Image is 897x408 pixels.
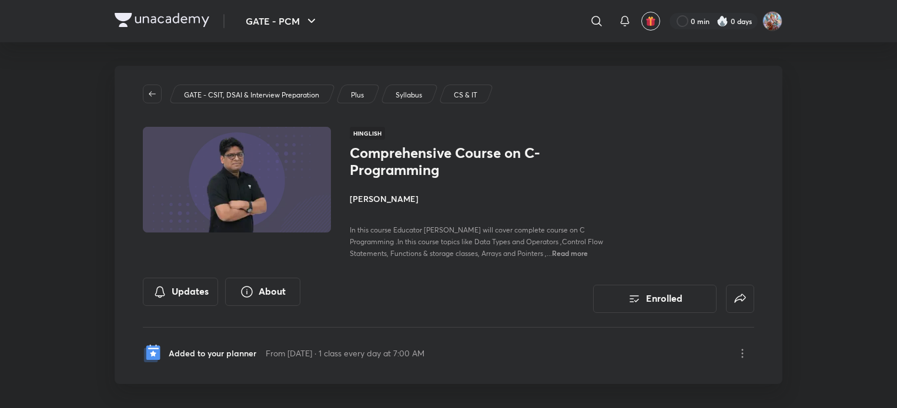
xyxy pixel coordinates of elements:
a: Plus [349,90,366,100]
button: GATE - PCM [239,9,326,33]
span: In this course Educator [PERSON_NAME] will cover complete course on C Programming .In this course... [350,225,603,258]
a: Syllabus [394,90,424,100]
img: streak [717,15,728,27]
p: Plus [351,90,364,100]
span: Hinglish [350,127,385,140]
img: Thumbnail [141,126,333,234]
a: GATE - CSIT, DSAI & Interview Preparation [182,90,322,100]
a: Company Logo [115,13,209,30]
p: Added to your planner [169,347,256,359]
button: false [726,285,754,313]
p: CS & IT [454,90,477,100]
button: About [225,278,300,306]
h1: Comprehensive Course on C- Programming [350,144,542,178]
button: Enrolled [593,285,717,313]
h4: [PERSON_NAME] [350,193,613,205]
span: Read more [552,248,588,258]
p: GATE - CSIT, DSAI & Interview Preparation [184,90,319,100]
button: avatar [641,12,660,31]
p: From [DATE] · 1 class every day at 7:00 AM [266,347,424,359]
img: Divya [762,11,782,31]
img: Company Logo [115,13,209,27]
img: avatar [645,16,656,26]
p: Syllabus [396,90,422,100]
a: CS & IT [452,90,480,100]
button: Updates [143,278,218,306]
